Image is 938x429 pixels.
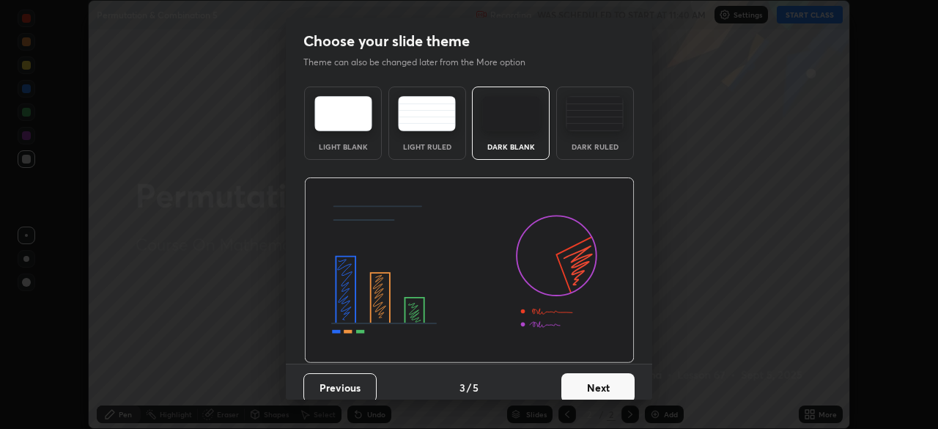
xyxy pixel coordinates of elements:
img: darkThemeBanner.d06ce4a2.svg [304,177,635,364]
div: Dark Ruled [566,143,624,150]
button: Next [561,373,635,403]
p: Theme can also be changed later from the More option [303,56,541,69]
h4: / [467,380,471,395]
h4: 3 [459,380,465,395]
div: Light Blank [314,143,372,150]
h4: 5 [473,380,479,395]
img: darkTheme.f0cc69e5.svg [482,96,540,131]
div: Light Ruled [398,143,457,150]
div: Dark Blank [481,143,540,150]
img: lightTheme.e5ed3b09.svg [314,96,372,131]
img: darkRuledTheme.de295e13.svg [566,96,624,131]
img: lightRuledTheme.5fabf969.svg [398,96,456,131]
h2: Choose your slide theme [303,32,470,51]
button: Previous [303,373,377,403]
